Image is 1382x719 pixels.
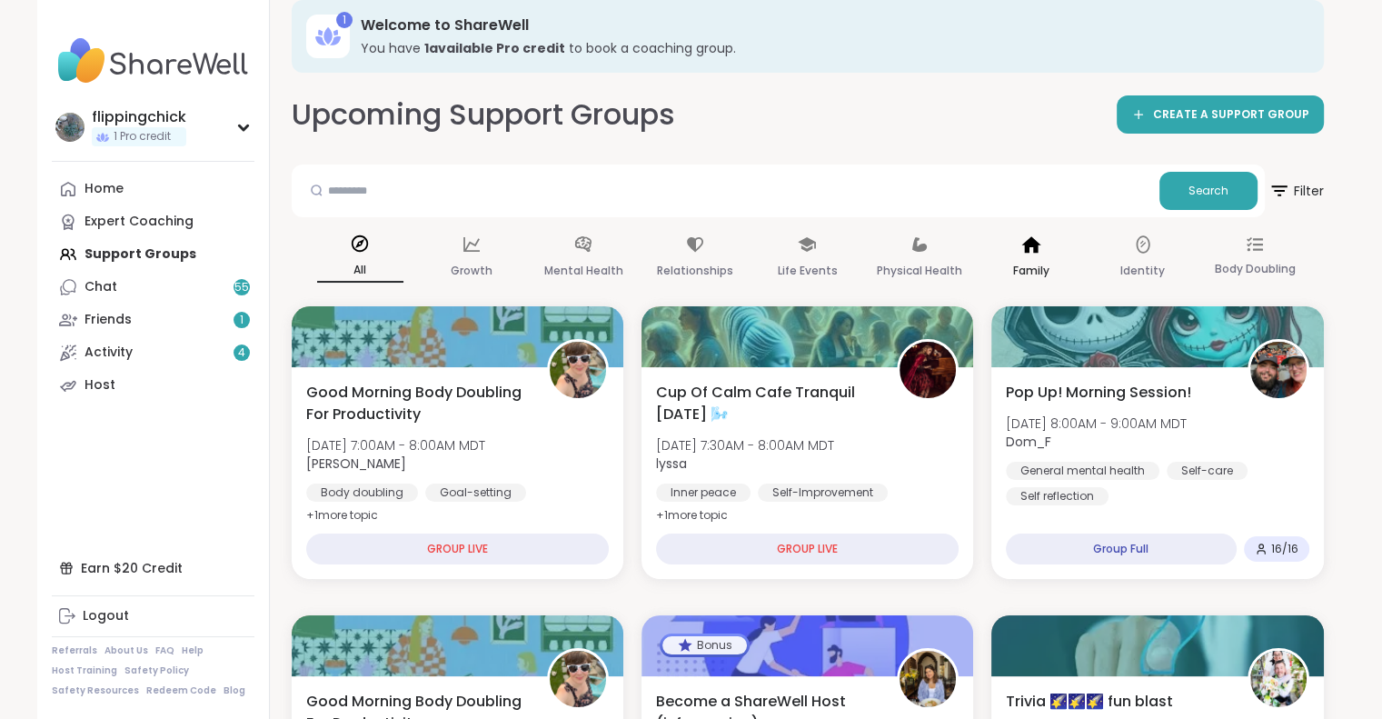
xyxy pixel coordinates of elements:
[306,382,527,425] span: Good Morning Body Doubling For Productivity
[656,484,751,502] div: Inner peace
[52,600,254,633] a: Logout
[1006,462,1159,480] div: General mental health
[1006,414,1187,433] span: [DATE] 8:00AM - 9:00AM MDT
[306,454,406,473] b: [PERSON_NAME]
[306,436,485,454] span: [DATE] 7:00AM - 8:00AM MDT
[182,644,204,657] a: Help
[52,552,254,584] div: Earn $20 Credit
[306,484,418,502] div: Body doubling
[292,95,675,135] h2: Upcoming Support Groups
[424,39,565,57] b: 1 available Pro credit
[1013,260,1049,282] p: Family
[85,344,133,362] div: Activity
[155,644,174,657] a: FAQ
[1006,691,1173,713] span: Trivia 🌠🌠🌠 fun blast
[1268,169,1324,213] span: Filter
[52,29,254,93] img: ShareWell Nav Logo
[550,651,606,707] img: Adrienne_QueenOfTheDawn
[656,382,877,425] span: Cup Of Calm Cafe Tranquil [DATE] 🌬️
[52,336,254,369] a: Activity4
[52,173,254,205] a: Home
[104,644,148,657] a: About Us
[550,342,606,398] img: Adrienne_QueenOfTheDawn
[85,180,124,198] div: Home
[52,304,254,336] a: Friends1
[52,644,97,657] a: Referrals
[656,454,687,473] b: lyssa
[52,664,117,677] a: Host Training
[662,636,747,654] div: Bonus
[55,113,85,142] img: flippingchick
[85,278,117,296] div: Chat
[1271,542,1298,556] span: 16 / 16
[114,129,171,145] span: 1 Pro credit
[234,280,249,295] span: 55
[451,260,492,282] p: Growth
[877,260,962,282] p: Physical Health
[92,107,186,127] div: flippingchick
[544,260,623,282] p: Mental Health
[317,259,403,283] p: All
[1117,95,1324,134] a: CREATE A SUPPORT GROUP
[336,12,353,28] div: 1
[240,313,244,328] span: 1
[1250,342,1307,398] img: Dom_F
[52,369,254,402] a: Host
[1006,433,1051,451] b: Dom_F
[900,651,956,707] img: Mana
[1006,487,1109,505] div: Self reflection
[1188,183,1228,199] span: Search
[52,271,254,304] a: Chat55
[83,607,129,625] div: Logout
[85,213,194,231] div: Expert Coaching
[52,205,254,238] a: Expert Coaching
[306,534,609,564] div: GROUP LIVE
[900,342,956,398] img: lyssa
[425,484,526,502] div: Goal-setting
[361,15,1298,35] h3: Welcome to ShareWell
[1167,462,1248,480] div: Self-care
[1006,534,1236,564] div: Group Full
[361,39,1298,57] h3: You have to book a coaching group.
[238,345,245,361] span: 4
[85,376,115,394] div: Host
[777,260,837,282] p: Life Events
[224,684,245,697] a: Blog
[1214,258,1295,280] p: Body Doubling
[656,534,959,564] div: GROUP LIVE
[1120,260,1165,282] p: Identity
[657,260,733,282] p: Relationships
[1268,165,1324,217] button: Filter
[124,664,189,677] a: Safety Policy
[85,311,132,329] div: Friends
[1153,107,1309,123] span: CREATE A SUPPORT GROUP
[656,436,834,454] span: [DATE] 7:30AM - 8:00AM MDT
[1006,382,1191,404] span: Pop Up! Morning Session!
[758,484,888,502] div: Self-Improvement
[52,684,139,697] a: Safety Resources
[146,684,216,697] a: Redeem Code
[1159,172,1258,210] button: Search
[1250,651,1307,707] img: JollyJessie38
